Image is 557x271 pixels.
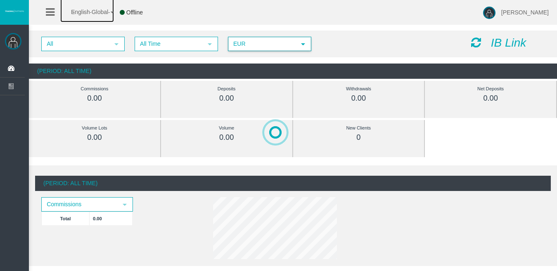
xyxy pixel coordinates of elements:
[121,201,128,208] span: select
[42,212,90,225] td: Total
[206,41,213,47] span: select
[229,38,296,50] span: EUR
[47,123,142,133] div: Volume Lots
[180,123,274,133] div: Volume
[443,84,538,94] div: Net Deposits
[47,94,142,103] div: 0.00
[113,41,120,47] span: select
[35,176,551,191] div: (Period: All Time)
[126,9,143,16] span: Offline
[471,37,481,48] i: Reload Dashboard
[42,198,117,211] span: Commissions
[47,133,142,142] div: 0.00
[501,9,549,16] span: [PERSON_NAME]
[312,94,406,103] div: 0.00
[29,64,557,79] div: (Period: All Time)
[47,84,142,94] div: Commissions
[180,94,274,103] div: 0.00
[180,133,274,142] div: 0.00
[4,9,25,13] img: logo.svg
[60,9,108,15] span: English Global
[42,38,109,50] span: All
[90,212,133,225] td: 0.00
[300,41,306,47] span: select
[135,38,202,50] span: All Time
[483,7,495,19] img: user-image
[180,84,274,94] div: Deposits
[312,84,406,94] div: Withdrawals
[491,36,526,49] i: IB Link
[443,94,538,103] div: 0.00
